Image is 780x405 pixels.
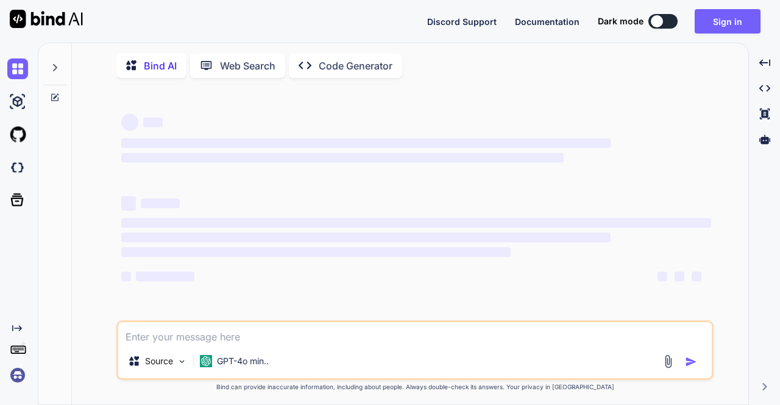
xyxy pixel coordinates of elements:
p: Web Search [220,58,275,73]
span: ‌ [121,196,136,211]
p: Bind can provide inaccurate information, including about people. Always double-check its answers.... [116,382,714,392]
span: ‌ [121,138,611,148]
img: Bind AI [10,10,83,28]
span: ‌ [658,272,667,281]
button: Discord Support [427,15,497,28]
img: ai-studio [7,91,28,112]
span: Documentation [515,16,580,27]
img: signin [7,365,28,386]
img: icon [685,356,697,368]
span: ‌ [121,153,564,163]
button: Documentation [515,15,580,28]
span: ‌ [675,272,684,281]
span: ‌ [121,218,711,228]
p: Source [145,355,173,367]
span: ‌ [136,272,194,281]
img: attachment [661,354,675,368]
img: chat [7,58,28,79]
img: Pick Models [177,356,187,367]
span: ‌ [121,247,511,257]
button: Sign in [695,9,760,33]
span: ‌ [692,272,701,281]
span: ‌ [121,114,138,131]
span: Discord Support [427,16,497,27]
p: Code Generator [319,58,392,73]
span: ‌ [143,118,163,127]
img: darkCloudIdeIcon [7,157,28,178]
span: ‌ [121,272,131,281]
p: GPT-4o min.. [217,355,269,367]
span: ‌ [141,199,180,208]
span: ‌ [121,233,611,242]
span: Dark mode [598,15,643,27]
p: Bind AI [144,58,177,73]
img: githubLight [7,124,28,145]
img: GPT-4o mini [200,355,212,367]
